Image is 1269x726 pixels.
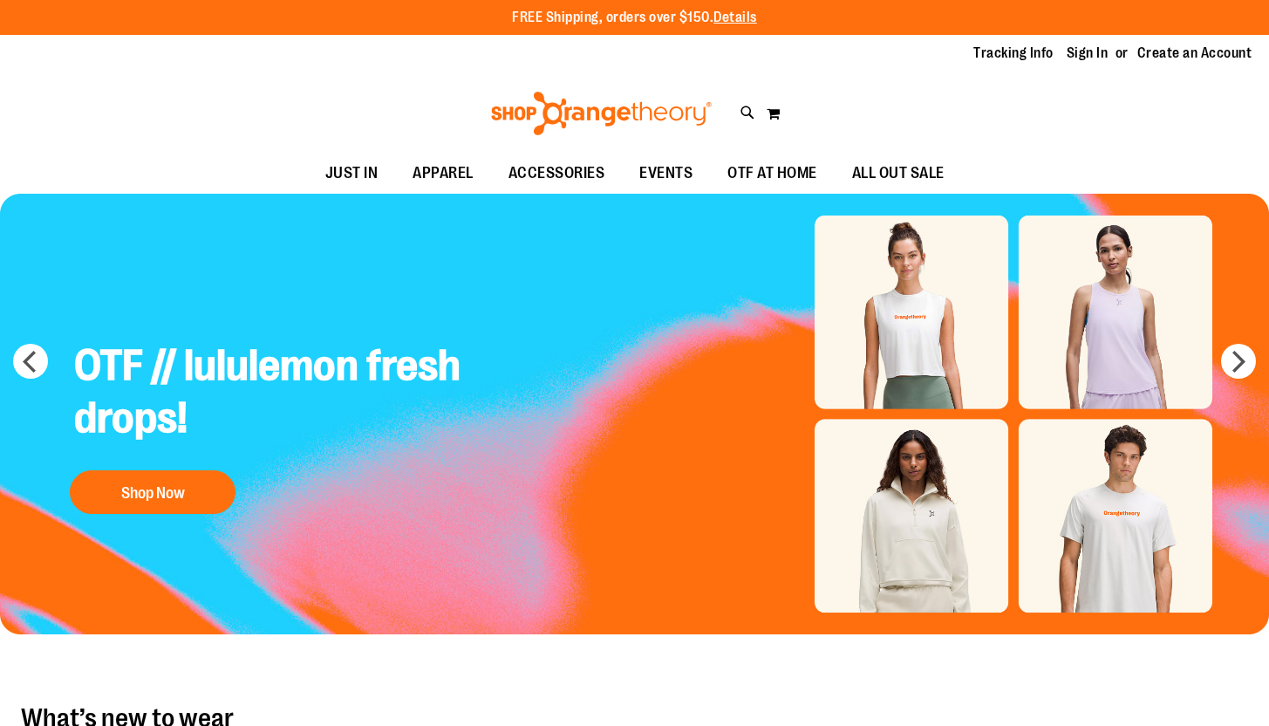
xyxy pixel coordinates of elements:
a: OTF // lululemon fresh drops! Shop Now [61,326,474,523]
button: Shop Now [70,470,235,514]
span: OTF AT HOME [727,154,817,193]
img: Shop Orangetheory [488,92,714,135]
span: APPAREL [413,154,474,193]
span: ACCESSORIES [508,154,605,193]
a: Tracking Info [973,44,1054,63]
span: ALL OUT SALE [852,154,945,193]
button: prev [13,344,48,379]
h2: OTF // lululemon fresh drops! [61,326,474,462]
button: next [1221,344,1256,379]
p: FREE Shipping, orders over $150. [512,8,757,28]
span: JUST IN [325,154,379,193]
a: Details [713,10,757,25]
a: Sign In [1067,44,1109,63]
a: Create an Account [1137,44,1252,63]
span: EVENTS [639,154,692,193]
